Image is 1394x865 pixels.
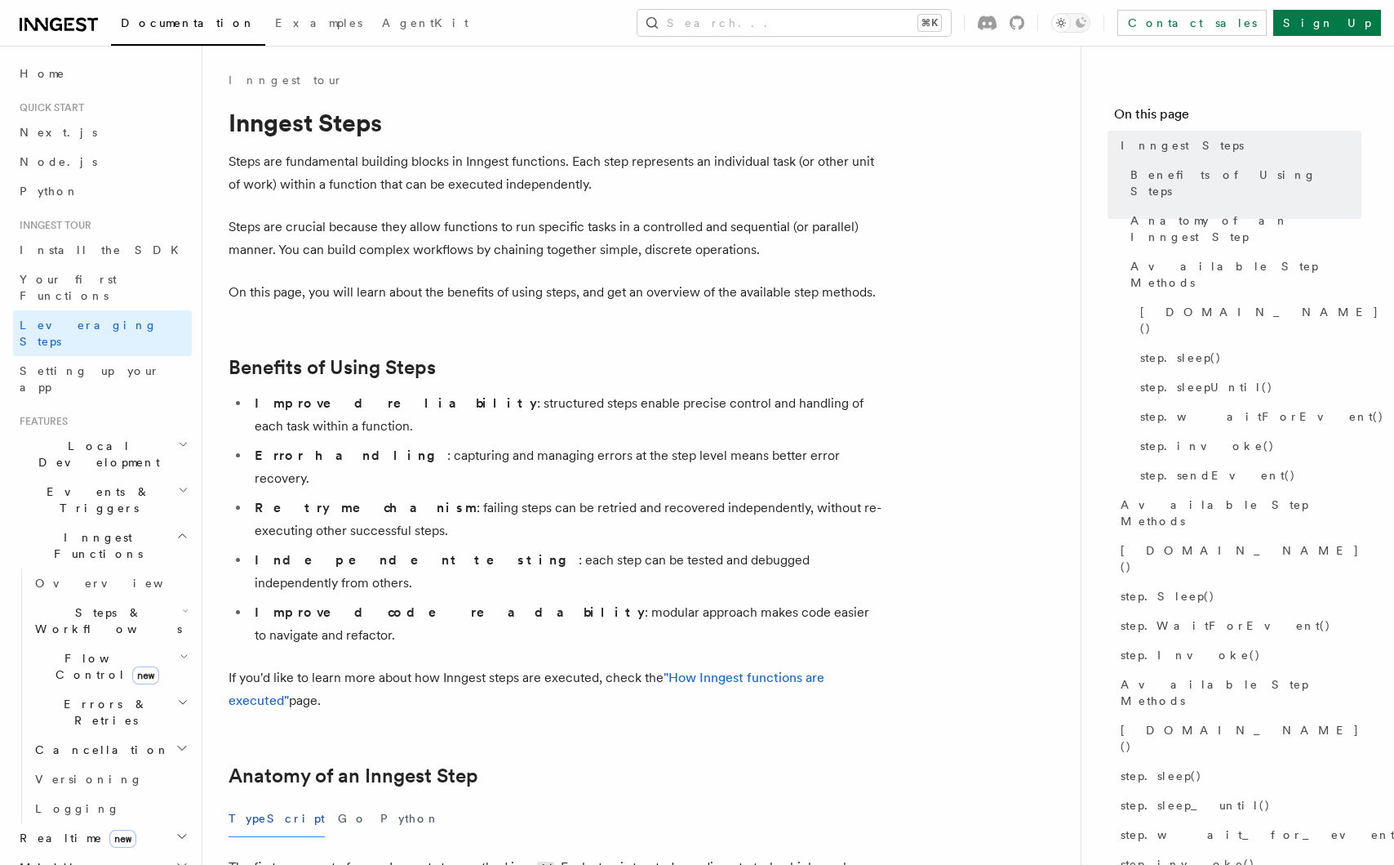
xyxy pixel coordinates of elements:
a: Next.js [13,118,192,147]
span: step.sleepUntil() [1140,379,1273,395]
strong: Independent testing [255,552,579,568]
span: [DOMAIN_NAME]() [1121,722,1361,755]
li: : structured steps enable precise control and handling of each task within a function. [250,392,881,438]
span: [DOMAIN_NAME]() [1140,304,1379,337]
strong: Retry mechanism [255,500,477,515]
button: Cancellation [29,735,192,765]
span: Benefits of Using Steps [1130,167,1361,199]
button: TypeScript [229,800,325,837]
a: [DOMAIN_NAME]() [1114,716,1361,761]
span: new [109,830,136,848]
span: Available Step Methods [1121,497,1361,529]
a: Node.js [13,147,192,176]
a: Available Step Methods [1114,490,1361,536]
a: Python [13,176,192,206]
span: step.sleep() [1140,350,1222,366]
span: Examples [275,16,362,29]
span: Home [20,65,65,82]
a: Versioning [29,765,192,794]
button: Inngest Functions [13,523,192,568]
a: Contact sales [1117,10,1267,36]
li: : failing steps can be retried and recovered independently, without re-executing other successful... [250,497,881,542]
span: step.sendEvent() [1140,467,1296,484]
span: Events & Triggers [13,484,178,516]
h4: On this page [1114,105,1361,131]
span: Inngest Functions [13,529,176,562]
a: step.Sleep() [1114,582,1361,611]
span: Quick start [13,101,84,114]
span: Overview [35,577,203,590]
span: Available Step Methods [1121,676,1361,709]
a: Your first Functions [13,265,192,310]
button: Search...⌘K [637,10,951,36]
a: step.invoke() [1134,431,1361,461]
button: Flow Controlnew [29,644,192,689]
a: Benefits of Using Steps [229,356,436,379]
h1: Inngest Steps [229,108,881,137]
button: Errors & Retries [29,689,192,735]
span: step.invoke() [1140,438,1275,454]
a: Anatomy of an Inngest Step [229,765,478,787]
span: step.waitForEvent() [1140,408,1384,425]
span: Install the SDK [20,243,189,256]
button: Python [380,800,440,837]
a: Examples [265,5,372,44]
span: Leveraging Steps [20,319,158,348]
p: Steps are fundamental building blocks in Inngest functions. Each step represents an individual ta... [229,150,881,196]
span: step.Sleep() [1121,588,1215,604]
a: Documentation [111,5,265,46]
a: step.Invoke() [1114,640,1361,670]
a: step.sleep() [1114,761,1361,791]
button: Realtimenew [13,823,192,853]
span: Your first Functions [20,273,117,302]
a: Logging [29,794,192,823]
a: AgentKit [372,5,478,44]
span: Available Step Methods [1130,258,1361,291]
button: Go [338,800,367,837]
span: Node.js [20,155,97,168]
span: Cancellation [29,742,170,758]
span: step.sleep_until() [1121,797,1271,814]
kbd: ⌘K [918,15,941,31]
a: [DOMAIN_NAME]() [1134,297,1361,343]
span: Errors & Retries [29,696,177,729]
a: step.waitForEvent() [1134,402,1361,431]
span: Inngest Steps [1121,137,1244,154]
span: step.Invoke() [1121,647,1261,663]
a: Anatomy of an Inngest Step [1124,206,1361,252]
p: On this page, you will learn about the benefits of using steps, and get an overview of the availa... [229,281,881,304]
span: Versioning [35,773,143,786]
span: Documentation [121,16,255,29]
span: AgentKit [382,16,468,29]
span: Next.js [20,126,97,139]
a: Install the SDK [13,235,192,265]
li: : each step can be tested and debugged independently from others. [250,549,881,595]
span: new [132,667,159,684]
a: [DOMAIN_NAME]() [1114,536,1361,582]
span: Steps & Workflows [29,604,182,637]
a: step.sleep() [1134,343,1361,372]
a: Setting up your app [13,356,192,402]
strong: Improved code readability [255,604,645,620]
a: step.wait_for_event() [1114,820,1361,849]
span: Setting up your app [20,364,160,394]
span: Inngest tour [13,219,91,232]
a: step.WaitForEvent() [1114,611,1361,640]
a: Leveraging Steps [13,310,192,356]
button: Steps & Workflows [29,598,192,644]
strong: Improved reliability [255,395,537,411]
li: : capturing and managing errors at the step level means better error recovery. [250,444,881,490]
button: Local Development [13,431,192,477]
span: Python [20,185,79,198]
a: Available Step Methods [1114,670,1361,716]
div: Inngest Functions [13,568,192,823]
a: Available Step Methods [1124,252,1361,297]
span: step.WaitForEvent() [1121,618,1331,634]
a: Sign Up [1273,10,1381,36]
span: step.sleep() [1121,768,1202,784]
a: step.sendEvent() [1134,461,1361,490]
a: Home [13,59,192,88]
span: Realtime [13,830,136,846]
a: step.sleep_until() [1114,791,1361,820]
span: Anatomy of an Inngest Step [1130,212,1361,245]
